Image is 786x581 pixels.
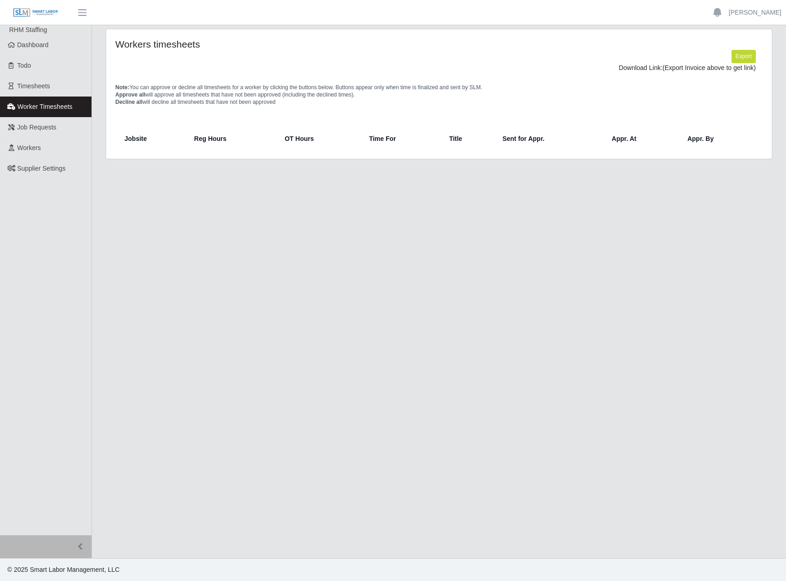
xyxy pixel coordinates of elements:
span: RHM Staffing [9,26,47,33]
span: Todo [17,62,31,69]
button: Export [732,50,756,63]
h4: Workers timesheets [115,38,377,50]
span: (Export Invoice above to get link) [662,64,756,71]
div: Download Link: [122,63,756,73]
th: Appr. At [604,128,680,150]
span: Timesheets [17,82,50,90]
span: Note: [115,84,129,91]
span: Worker Timesheets [17,103,72,110]
p: You can approve or decline all timesheets for a worker by clicking the buttons below. Buttons app... [115,84,763,106]
span: Workers [17,144,41,151]
span: Job Requests [17,124,57,131]
th: Reg Hours [187,128,277,150]
span: © 2025 Smart Labor Management, LLC [7,566,119,573]
img: SLM Logo [13,8,59,18]
span: Dashboard [17,41,49,48]
th: Jobsite [119,128,187,150]
span: Approve all [115,91,145,98]
th: Title [442,128,495,150]
th: OT Hours [277,128,361,150]
th: Time For [362,128,442,150]
th: Sent for Appr. [495,128,604,150]
th: Appr. By [680,128,759,150]
span: Supplier Settings [17,165,66,172]
span: Decline all [115,99,142,105]
a: [PERSON_NAME] [729,8,781,17]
